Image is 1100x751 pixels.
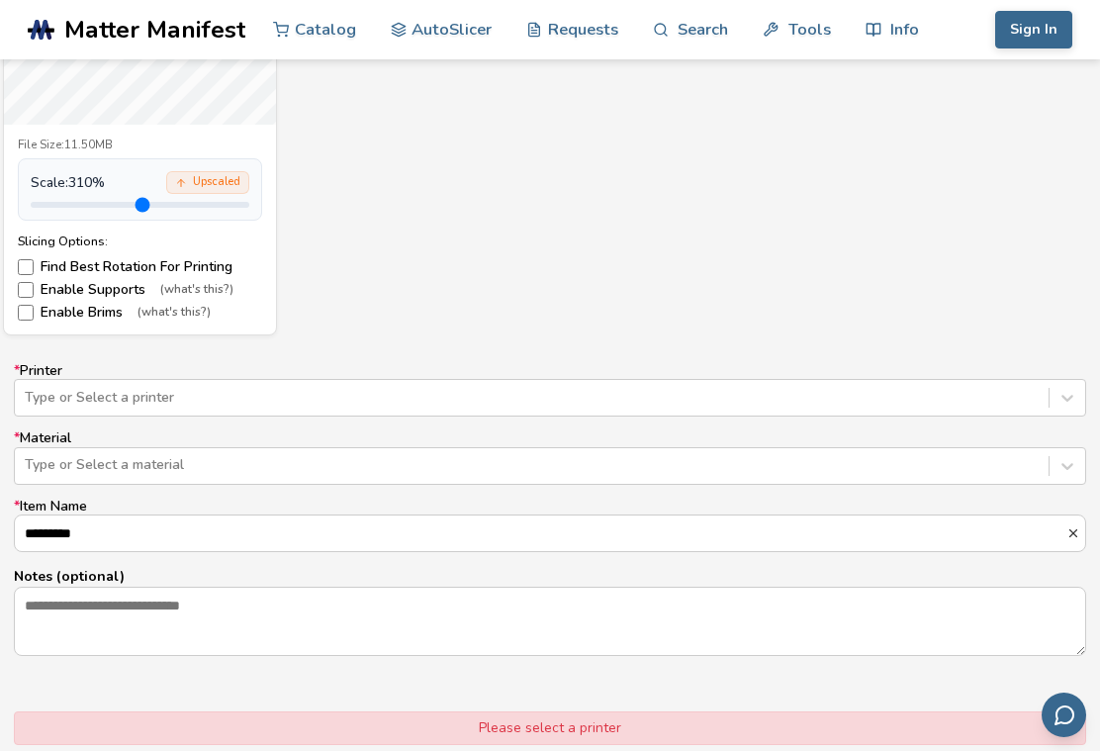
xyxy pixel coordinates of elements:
[18,259,262,275] label: Find Best Rotation For Printing
[995,11,1072,48] button: Sign In
[18,282,262,298] label: Enable Supports
[166,171,249,194] div: Upscaled
[18,139,262,152] div: File Size: 11.50MB
[18,235,262,248] div: Slicing Options:
[14,499,1086,552] label: Item Name
[18,259,34,275] input: Find Best Rotation For Printing
[137,306,211,320] span: (what's this?)
[18,282,34,298] input: Enable Supports(what's this?)
[14,430,1086,484] label: Material
[25,457,29,473] input: *MaterialType or Select a material
[160,283,233,297] span: (what's this?)
[25,390,29,406] input: *PrinterType or Select a printer
[1066,526,1085,540] button: *Item Name
[14,363,1086,417] label: Printer
[14,711,1086,745] div: Please select a printer
[18,305,34,321] input: Enable Brims(what's this?)
[64,16,245,44] span: Matter Manifest
[18,305,262,321] label: Enable Brims
[1042,693,1086,737] button: Send feedback via email
[14,566,1086,587] p: Notes (optional)
[31,175,105,191] span: Scale: 310 %
[15,516,1066,551] input: *Item Name
[15,588,1085,655] textarea: Notes (optional)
